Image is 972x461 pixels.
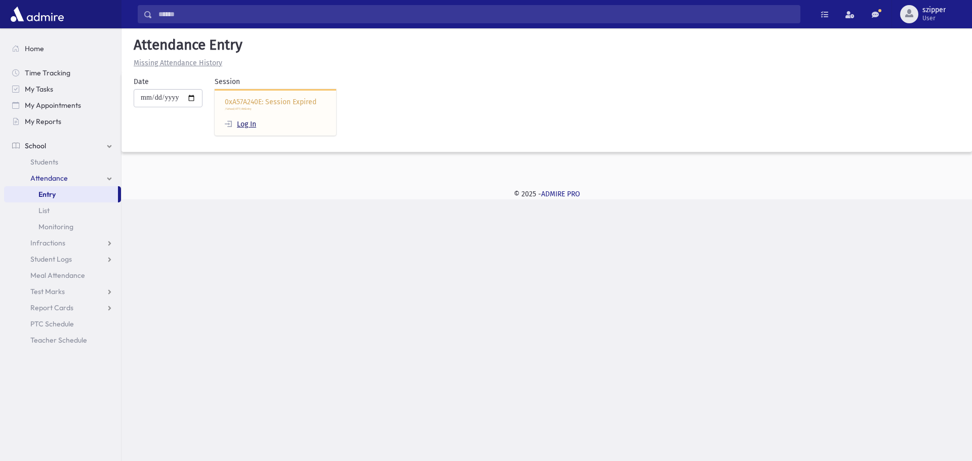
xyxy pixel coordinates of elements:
a: PTC Schedule [4,316,121,332]
a: Test Marks [4,283,121,300]
a: Infractions [4,235,121,251]
a: Missing Attendance History [130,59,222,67]
a: Meal Attendance [4,267,121,283]
span: School [25,141,46,150]
span: PTC Schedule [30,319,74,328]
u: Missing Attendance History [134,59,222,67]
a: Entry [4,186,118,202]
span: Test Marks [30,287,65,296]
a: Student Logs [4,251,121,267]
a: ADMIRE PRO [541,190,580,198]
label: Session [215,76,240,87]
span: User [922,14,946,22]
a: My Reports [4,113,121,130]
span: Attendance [30,174,68,183]
a: Log In [225,120,256,129]
input: Search [152,5,800,23]
span: Teacher Schedule [30,336,87,345]
span: Meal Attendance [30,271,85,280]
a: My Appointments [4,97,121,113]
a: Time Tracking [4,65,121,81]
a: List [4,202,121,219]
label: Date [134,76,149,87]
span: My Appointments [25,101,81,110]
div: © 2025 - [138,189,956,199]
a: My Tasks [4,81,121,97]
span: Time Tracking [25,68,70,77]
a: School [4,138,121,154]
a: Teacher Schedule [4,332,121,348]
img: AdmirePro [8,4,66,24]
h5: Attendance Entry [130,36,964,54]
a: Home [4,40,121,57]
span: szipper [922,6,946,14]
a: Attendance [4,170,121,186]
p: /School/ATT/AttEntry [225,107,326,111]
span: List [38,206,50,215]
span: Infractions [30,238,65,247]
a: Students [4,154,121,170]
span: Entry [38,190,56,199]
span: My Tasks [25,85,53,94]
span: Report Cards [30,303,73,312]
a: Monitoring [4,219,121,235]
span: Students [30,157,58,166]
a: Report Cards [4,300,121,316]
span: Monitoring [38,222,73,231]
span: Home [25,44,44,53]
span: My Reports [25,117,61,126]
div: 0xA57A240E: Session Expired [215,89,336,136]
span: Student Logs [30,255,72,264]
